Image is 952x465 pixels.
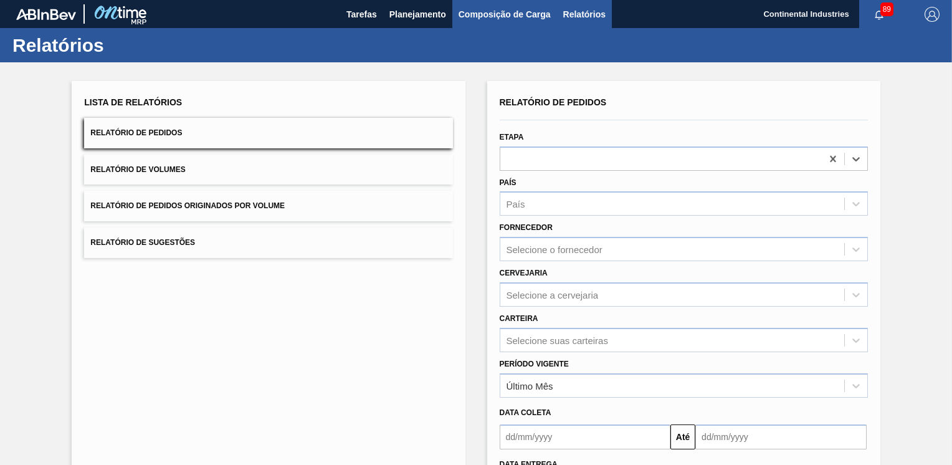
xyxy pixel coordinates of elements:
[507,199,525,209] div: País
[12,38,234,52] h1: Relatórios
[507,289,599,300] div: Selecione a cervejaria
[695,424,867,449] input: dd/mm/yyyy
[563,7,606,22] span: Relatórios
[459,7,551,22] span: Composição de Carga
[507,380,553,391] div: Último Mês
[16,9,76,20] img: TNhmsLtSVTkK8tSr43FrP2fwEKptu5GPRR3wAAAABJRU5ErkJggg==
[500,408,551,417] span: Data coleta
[90,165,185,174] span: Relatório de Volumes
[389,7,446,22] span: Planejamento
[880,2,893,16] span: 89
[84,155,452,185] button: Relatório de Volumes
[859,6,899,23] button: Notificações
[346,7,377,22] span: Tarefas
[500,269,548,277] label: Cervejaria
[670,424,695,449] button: Até
[84,191,452,221] button: Relatório de Pedidos Originados por Volume
[500,424,671,449] input: dd/mm/yyyy
[500,178,516,187] label: País
[84,97,182,107] span: Lista de Relatórios
[90,238,195,247] span: Relatório de Sugestões
[500,314,538,323] label: Carteira
[500,97,607,107] span: Relatório de Pedidos
[90,201,285,210] span: Relatório de Pedidos Originados por Volume
[500,133,524,141] label: Etapa
[507,335,608,345] div: Selecione suas carteiras
[500,223,553,232] label: Fornecedor
[90,128,182,137] span: Relatório de Pedidos
[507,244,602,255] div: Selecione o fornecedor
[500,360,569,368] label: Período Vigente
[925,7,940,22] img: Logout
[84,118,452,148] button: Relatório de Pedidos
[84,228,452,258] button: Relatório de Sugestões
